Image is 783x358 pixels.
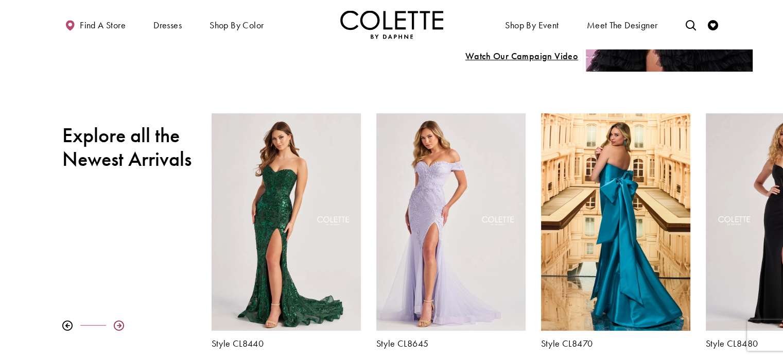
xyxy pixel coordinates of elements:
a: Check Wishlist [705,10,721,39]
a: Style CL8470 [541,338,690,349]
span: Dresses [153,20,182,30]
a: Visit Colette by Daphne Style No. CL8645 Page [376,113,526,331]
span: Shop by color [210,20,264,30]
div: Colette by Daphne Style No. CL8470 [533,106,698,356]
a: Visit Home Page [340,10,443,39]
h2: Explore all the Newest Arrivals [62,124,196,171]
a: Style CL8440 [212,338,361,349]
span: Play Slide #15 Video [465,51,578,61]
a: Style CL8645 [376,338,526,349]
span: Find a store [80,20,126,30]
a: Meet the designer [584,10,660,39]
a: Visit Colette by Daphne Style No. CL8470 Page [541,113,690,331]
span: Shop By Event [502,10,561,39]
a: Find a store [62,10,128,39]
span: Meet the designer [587,20,658,30]
img: Colette by Daphne [340,10,443,39]
div: Colette by Daphne Style No. CL8645 [369,106,533,356]
div: Colette by Daphne Style No. CL8440 [204,106,369,356]
span: Dresses [151,10,184,39]
span: Shop By Event [505,20,559,30]
a: Visit Colette by Daphne Style No. CL8440 Page [212,113,361,331]
span: Shop by color [207,10,266,39]
a: Toggle search [683,10,698,39]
